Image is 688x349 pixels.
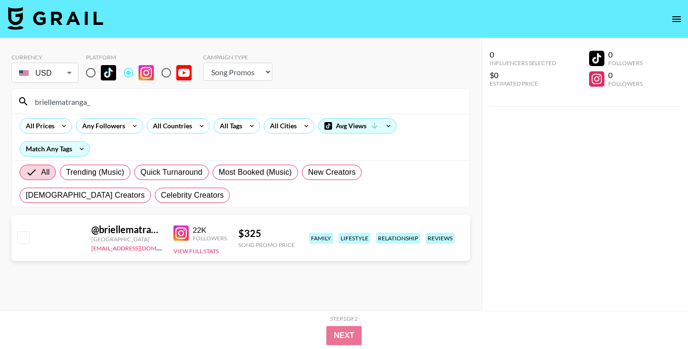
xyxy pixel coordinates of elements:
div: USD [13,65,76,81]
a: [EMAIL_ADDRESS][DOMAIN_NAME] [91,243,187,252]
div: 0 [490,50,556,59]
div: Step 1 of 2 [330,315,358,322]
img: Instagram [173,225,189,241]
div: @ briellematranga_ [91,224,162,236]
div: relationship [376,233,420,244]
div: Estimated Price [490,80,556,87]
div: Influencers Selected [490,59,556,67]
input: Search by User Name [29,94,464,109]
div: Currency [11,54,78,61]
button: Next [326,326,362,345]
div: family [309,233,333,244]
span: [DEMOGRAPHIC_DATA] Creators [26,190,145,201]
div: Platform [86,54,199,61]
span: New Creators [308,167,356,178]
div: $0 [490,70,556,80]
img: Instagram [139,65,154,80]
div: [GEOGRAPHIC_DATA] [91,236,162,243]
div: Any Followers [76,119,127,133]
div: Followers [608,80,643,87]
div: Campaign Type [203,54,272,61]
img: YouTube [176,65,192,80]
div: Followers [608,59,643,67]
div: 0 [608,50,643,59]
button: View Full Stats [173,248,219,255]
div: 22K [193,225,227,235]
div: All Countries [147,119,194,133]
div: Avg Views [319,119,396,133]
div: All Prices [20,119,56,133]
div: $ 325 [238,227,295,239]
span: Trending (Music) [66,167,124,178]
span: Celebrity Creators [161,190,224,201]
div: lifestyle [339,233,370,244]
div: reviews [426,233,454,244]
div: Match Any Tags [20,142,89,156]
div: All Cities [264,119,299,133]
button: open drawer [667,10,686,29]
div: Followers [193,235,227,242]
span: Most Booked (Music) [219,167,292,178]
div: 0 [608,70,643,80]
div: All Tags [214,119,244,133]
img: Grail Talent [8,7,103,30]
div: Song Promo Price [238,241,295,248]
span: Quick Turnaround [140,167,203,178]
span: All [41,167,50,178]
img: TikTok [101,65,116,80]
